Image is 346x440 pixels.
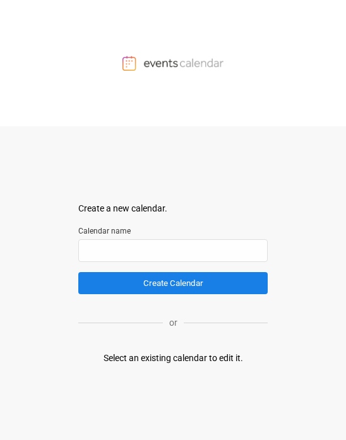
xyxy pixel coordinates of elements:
div: Create a new calendar. [78,202,268,215]
p: or [163,316,184,330]
label: Calendar name [78,225,268,237]
img: Events Calendar [122,56,224,71]
div: Select an existing calendar to edit it. [104,352,243,365]
button: Create Calendar [78,272,268,294]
